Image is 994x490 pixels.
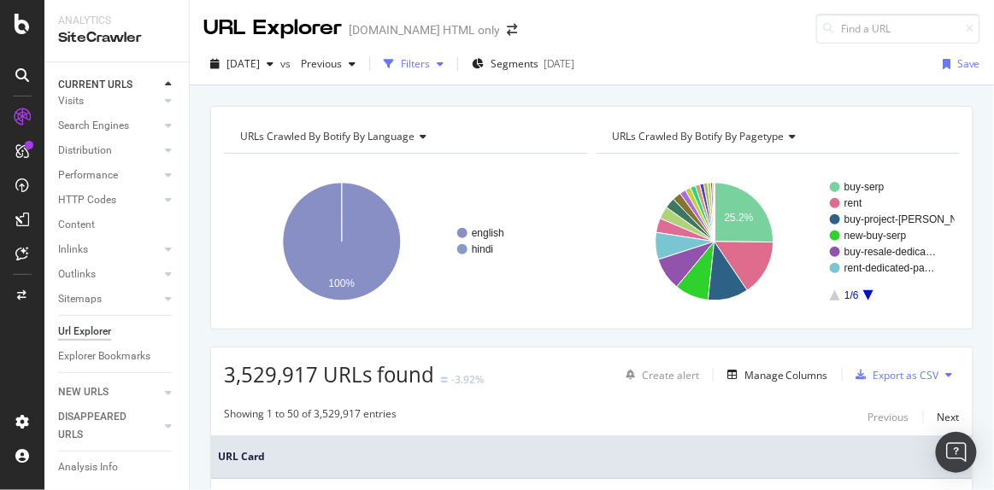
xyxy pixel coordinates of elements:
[58,241,160,259] a: Inlinks
[844,197,862,209] text: rent
[844,230,907,242] text: new-buy-serp
[58,76,132,94] div: CURRENT URLS
[294,50,362,78] button: Previous
[58,142,112,160] div: Distribution
[873,368,939,382] div: Export as CSV
[58,117,160,135] a: Search Engines
[58,142,160,160] a: Distribution
[226,56,260,71] span: 2025 Aug. 7th
[329,277,356,289] text: 100%
[816,14,980,44] input: Find a URL
[544,56,574,71] div: [DATE]
[218,449,953,464] span: URL Card
[58,458,118,476] div: Analysis Info
[58,290,102,308] div: Sitemaps
[58,117,129,135] div: Search Engines
[938,410,960,424] div: Next
[844,181,885,193] text: buy-serp
[58,92,84,110] div: Visits
[401,56,430,71] div: Filters
[58,383,160,401] a: NEW URLS
[441,377,448,382] img: Equal
[721,365,828,385] button: Manage Columns
[451,372,484,387] div: -3.92%
[58,166,118,184] div: Performance
[507,24,517,36] div: arrow-right-arrow-left
[58,290,160,308] a: Sitemaps
[203,14,342,43] div: URL Explorer
[58,408,144,444] div: DISAPPEARED URLS
[58,458,177,476] a: Analysis Info
[58,14,175,28] div: Analytics
[377,50,450,78] button: Filters
[613,129,785,143] span: URLs Crawled By Botify By pagetype
[844,262,935,274] text: rent-dedicated-pa…
[619,361,699,388] button: Create alert
[58,323,177,341] a: Url Explorer
[224,406,397,427] div: Showing 1 to 50 of 3,529,917 entries
[58,347,177,365] a: Explorer Bookmarks
[868,410,909,424] div: Previous
[58,28,175,48] div: SiteCrawler
[868,406,909,427] button: Previous
[472,243,493,255] text: hindi
[58,76,160,94] a: CURRENT URLS
[237,123,573,150] h4: URLs Crawled By Botify By language
[203,50,280,78] button: [DATE]
[280,56,294,71] span: vs
[58,191,116,209] div: HTTP Codes
[472,227,504,239] text: english
[609,123,945,150] h4: URLs Crawled By Botify By pagetype
[465,50,581,78] button: Segments[DATE]
[936,50,980,78] button: Save
[58,408,160,444] a: DISAPPEARED URLS
[58,265,96,283] div: Outlinks
[597,167,955,316] svg: A chart.
[58,92,160,110] a: Visits
[58,347,150,365] div: Explorer Bookmarks
[58,216,177,234] a: Content
[957,56,980,71] div: Save
[850,361,939,388] button: Export as CSV
[844,289,859,301] text: 1/6
[936,432,977,473] div: Open Intercom Messenger
[58,216,95,234] div: Content
[58,383,109,401] div: NEW URLS
[58,166,160,184] a: Performance
[240,129,415,143] span: URLs Crawled By Botify By language
[744,368,828,382] div: Manage Columns
[58,265,160,283] a: Outlinks
[844,246,936,258] text: buy-resale-dedica…
[224,167,582,316] svg: A chart.
[58,323,111,341] div: Url Explorer
[724,212,753,224] text: 25.2%
[349,21,500,38] div: [DOMAIN_NAME] HTML only
[642,368,699,382] div: Create alert
[294,56,342,71] span: Previous
[224,360,434,388] span: 3,529,917 URLs found
[58,191,160,209] a: HTTP Codes
[58,241,88,259] div: Inlinks
[491,56,538,71] span: Segments
[844,213,993,225] text: buy-project-[PERSON_NAME]…
[938,406,960,427] button: Next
